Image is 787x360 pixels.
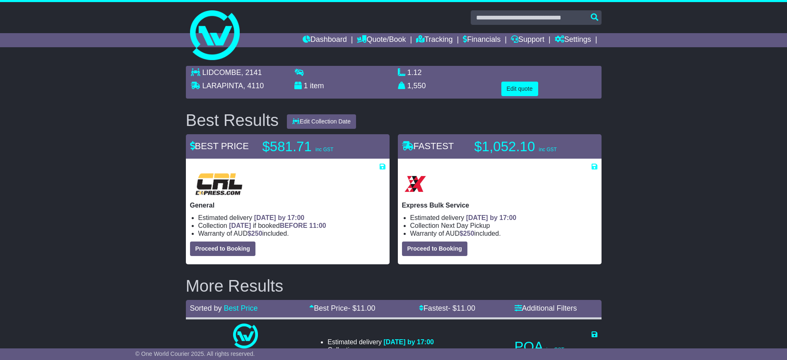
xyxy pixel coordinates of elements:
[198,222,385,230] li: Collection
[202,68,241,77] span: LIDCOMBE
[356,304,375,312] span: 11.00
[402,242,467,256] button: Proceed to Booking
[190,171,248,197] img: CRL: General
[416,33,452,47] a: Tracking
[190,304,222,312] span: Sorted by
[135,350,255,357] span: © One World Courier 2025. All rights reserved.
[474,138,578,155] p: $1,052.10
[410,222,597,230] li: Collection
[463,230,474,237] span: 250
[555,33,591,47] a: Settings
[198,214,385,222] li: Estimated delivery
[407,68,422,77] span: 1.12
[348,304,375,312] span: - $
[303,33,347,47] a: Dashboard
[224,304,258,312] a: Best Price
[280,222,308,229] span: BEFORE
[254,214,305,221] span: [DATE] by 17:00
[327,338,434,346] li: Estimated delivery
[304,82,308,90] span: 1
[448,304,475,312] span: - $
[441,222,490,229] span: Next Day Pickup
[202,82,243,90] span: LARAPINTA
[287,114,356,129] button: Edit Collection Date
[402,171,428,197] img: Border Express: Express Bulk Service
[251,230,262,237] span: 250
[248,230,262,237] span: $
[233,324,258,348] img: One World Courier: Same Day Nationwide(quotes take 0.5-1 hour)
[327,346,434,354] li: Collection
[501,82,538,96] button: Edit quote
[410,230,597,237] li: Warranty of AUD included.
[402,201,597,209] p: Express Bulk Service
[186,277,602,295] h2: More Results
[410,214,597,222] li: Estimated delivery
[407,82,426,90] span: 1,550
[309,222,326,229] span: 11:00
[241,68,262,77] span: , 2141
[190,141,249,151] span: BEST PRICE
[402,141,454,151] span: FASTEST
[515,338,597,355] p: POA
[546,347,564,353] span: inc GST
[309,304,375,312] a: Best Price- $11.00
[262,138,366,155] p: $581.71
[539,147,556,152] span: inc GST
[315,147,333,152] span: inc GST
[357,33,406,47] a: Quote/Book
[466,214,517,221] span: [DATE] by 17:00
[229,222,326,229] span: if booked
[457,304,475,312] span: 11.00
[190,201,385,209] p: General
[182,111,283,129] div: Best Results
[190,242,255,256] button: Proceed to Booking
[383,338,434,346] span: [DATE] by 17:00
[515,304,577,312] a: Additional Filters
[463,33,501,47] a: Financials
[511,33,544,47] a: Support
[419,304,475,312] a: Fastest- $11.00
[243,82,264,90] span: , 4110
[460,230,474,237] span: $
[229,222,251,229] span: [DATE]
[310,82,324,90] span: item
[198,230,385,237] li: Warranty of AUD included.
